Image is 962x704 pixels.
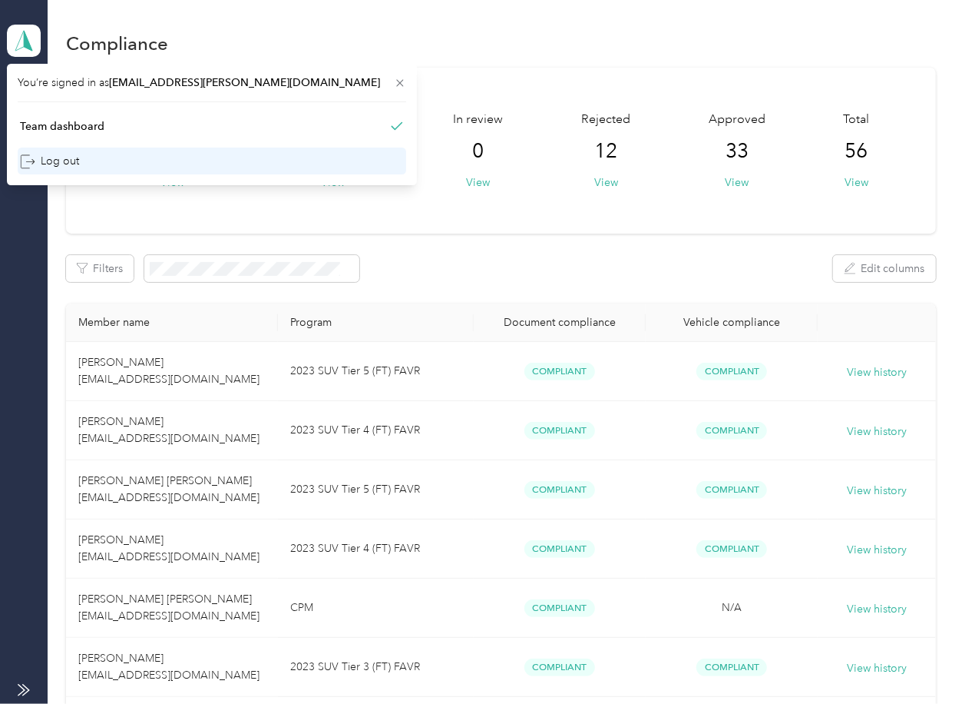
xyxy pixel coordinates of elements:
[847,601,907,618] button: View history
[278,460,474,520] td: 2023 SUV Tier 5 (FT) FAVR
[658,316,805,329] div: Vehicle compliance
[278,579,474,638] td: CPM
[278,638,474,697] td: 2023 SUV Tier 3 (FT) FAVR
[278,304,474,342] th: Program
[847,364,907,381] button: View history
[20,118,104,134] div: Team dashboard
[66,35,168,51] h1: Compliance
[78,415,260,445] span: [PERSON_NAME] [EMAIL_ADDRESS][DOMAIN_NAME]
[454,111,504,129] span: In review
[581,111,630,129] span: Rejected
[726,139,749,164] span: 33
[18,75,406,91] span: You’re signed in as
[845,174,868,191] button: View
[524,659,595,676] span: Compliant
[109,76,380,89] span: [EMAIL_ADDRESS][PERSON_NAME][DOMAIN_NAME]
[709,111,765,129] span: Approved
[725,174,749,191] button: View
[876,618,962,704] iframe: Everlance-gr Chat Button Frame
[473,139,484,164] span: 0
[66,304,277,342] th: Member name
[847,483,907,500] button: View history
[696,363,767,380] span: Compliant
[847,423,907,440] button: View history
[66,255,134,282] button: Filters
[278,520,474,579] td: 2023 SUV Tier 4 (FT) FAVR
[844,111,870,129] span: Total
[847,542,907,559] button: View history
[696,540,767,558] span: Compliant
[847,660,907,677] button: View history
[524,363,595,380] span: Compliant
[78,474,263,504] span: [PERSON_NAME] [PERSON_NAME] [EMAIL_ADDRESS][DOMAIN_NAME]
[696,481,767,499] span: Compliant
[524,422,595,440] span: Compliant
[78,593,260,623] span: [PERSON_NAME] [PERSON_NAME] [EMAIL_ADDRESS][DOMAIN_NAME]
[278,342,474,401] td: 2023 SUV Tier 5 (FT) FAVR
[78,356,260,386] span: [PERSON_NAME] [EMAIL_ADDRESS][DOMAIN_NAME]
[845,139,868,164] span: 56
[524,599,595,617] span: Compliant
[722,601,742,614] span: N/A
[696,659,767,676] span: Compliant
[278,401,474,460] td: 2023 SUV Tier 4 (FT) FAVR
[594,174,618,191] button: View
[524,481,595,499] span: Compliant
[78,533,260,563] span: [PERSON_NAME] [EMAIL_ADDRESS][DOMAIN_NAME]
[833,255,936,282] button: Edit columns
[524,540,595,558] span: Compliant
[594,139,617,164] span: 12
[20,153,79,169] div: Log out
[78,652,260,682] span: [PERSON_NAME] [EMAIL_ADDRESS][DOMAIN_NAME]
[696,422,767,440] span: Compliant
[486,316,633,329] div: Document compliance
[467,174,491,191] button: View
